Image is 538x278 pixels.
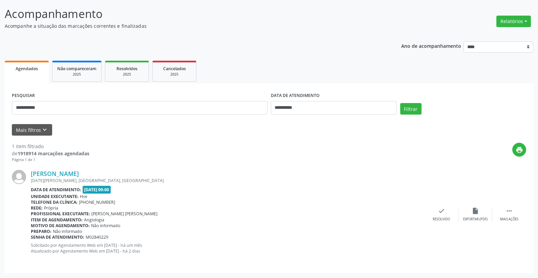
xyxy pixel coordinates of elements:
[472,207,479,215] i: insert_drive_file
[31,187,81,193] b: Data de atendimento:
[31,229,51,234] b: Preparo:
[16,66,38,72] span: Agendados
[44,205,58,211] span: Própria
[31,234,84,240] b: Senha de atendimento:
[31,205,43,211] b: Rede:
[271,91,320,101] label: DATA DE ATENDIMENTO
[91,211,157,217] span: [PERSON_NAME] [PERSON_NAME]
[80,194,87,199] span: Hse
[83,186,111,194] span: [DATE] 09:00
[505,207,513,215] i: 
[12,150,89,157] div: de
[110,72,144,77] div: 2025
[5,5,375,22] p: Acompanhamento
[500,217,518,222] div: Mais ações
[53,229,82,234] span: Não informado
[41,126,48,134] i: keyboard_arrow_down
[31,242,425,254] p: Solicitado por Agendamento Web em [DATE] - há um mês Atualizado por Agendamento Web em [DATE] - h...
[18,150,89,157] strong: 1918914 marcações agendadas
[31,217,83,223] b: Item de agendamento:
[12,91,35,101] label: PESQUISAR
[12,124,52,136] button: Mais filtroskeyboard_arrow_down
[463,217,488,222] div: Exportar (PDF)
[57,72,96,77] div: 2025
[91,223,120,229] span: Não informado
[438,207,445,215] i: check
[116,66,137,72] span: Resolvidos
[31,211,90,217] b: Profissional executante:
[163,66,186,72] span: Cancelados
[84,217,104,223] span: Angiologia
[12,143,89,150] div: 1 item filtrado
[31,194,79,199] b: Unidade executante:
[31,223,90,229] b: Motivo de agendamento:
[433,217,450,222] div: Resolvido
[79,199,115,205] span: [PHONE_NUMBER]
[86,234,108,240] span: M02840229
[401,41,461,50] p: Ano de acompanhamento
[31,170,79,177] a: [PERSON_NAME]
[157,72,191,77] div: 2025
[516,146,523,154] i: print
[57,66,96,72] span: Não compareceram
[400,103,422,115] button: Filtrar
[12,157,89,163] div: Página 1 de 1
[31,199,78,205] b: Telefone da clínica:
[512,143,526,157] button: print
[5,22,375,29] p: Acompanhe a situação das marcações correntes e finalizadas
[496,16,531,27] button: Relatórios
[31,178,425,183] div: [DATE][PERSON_NAME], [GEOGRAPHIC_DATA], [GEOGRAPHIC_DATA]
[12,170,26,184] img: img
